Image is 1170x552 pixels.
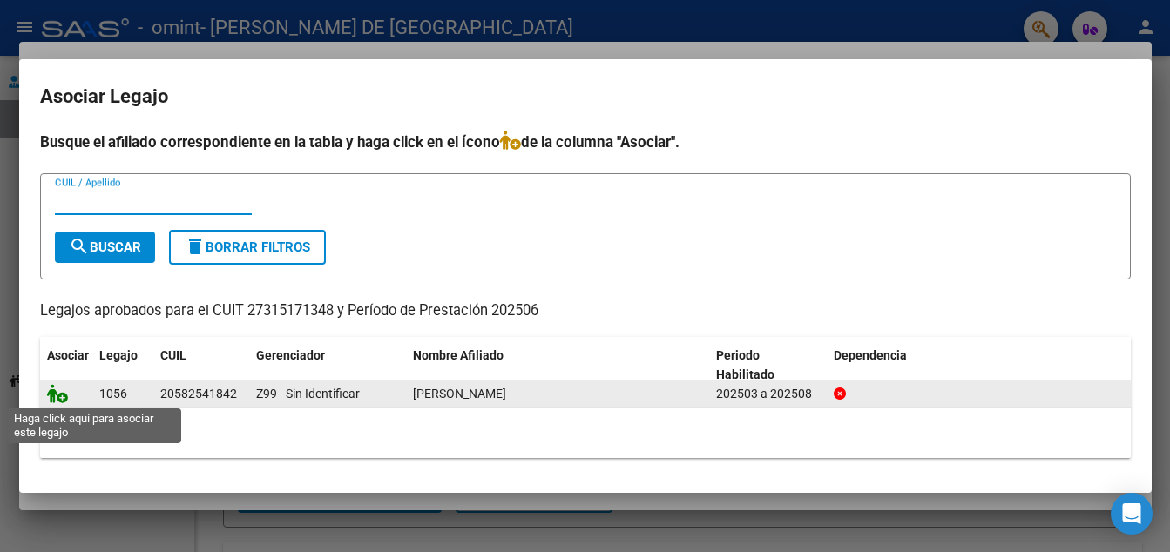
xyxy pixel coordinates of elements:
span: ARROYO BAUTISTA FIDEL [413,387,506,401]
h2: Asociar Legajo [40,80,1131,113]
datatable-header-cell: Periodo Habilitado [709,337,827,394]
datatable-header-cell: Legajo [92,337,153,394]
h4: Busque el afiliado correspondiente en la tabla y haga click en el ícono de la columna "Asociar". [40,131,1131,153]
datatable-header-cell: Gerenciador [249,337,406,394]
button: Buscar [55,232,155,263]
datatable-header-cell: Nombre Afiliado [406,337,710,394]
span: Borrar Filtros [185,239,310,255]
span: Legajo [99,348,138,362]
button: Borrar Filtros [169,230,326,265]
mat-icon: delete [185,236,206,257]
span: Periodo Habilitado [716,348,774,382]
div: 202503 a 202508 [716,384,820,404]
div: 20582541842 [160,384,237,404]
datatable-header-cell: Asociar [40,337,92,394]
span: Z99 - Sin Identificar [256,387,360,401]
span: Buscar [69,239,141,255]
datatable-header-cell: CUIL [153,337,249,394]
span: Nombre Afiliado [413,348,504,362]
mat-icon: search [69,236,90,257]
span: Gerenciador [256,348,325,362]
span: Asociar [47,348,89,362]
span: 1056 [99,387,127,401]
div: 1 registros [40,414,1131,458]
span: Dependencia [834,348,907,362]
datatable-header-cell: Dependencia [827,337,1131,394]
div: Open Intercom Messenger [1111,493,1153,535]
span: CUIL [160,348,186,362]
p: Legajos aprobados para el CUIT 27315171348 y Período de Prestación 202506 [40,300,1131,322]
